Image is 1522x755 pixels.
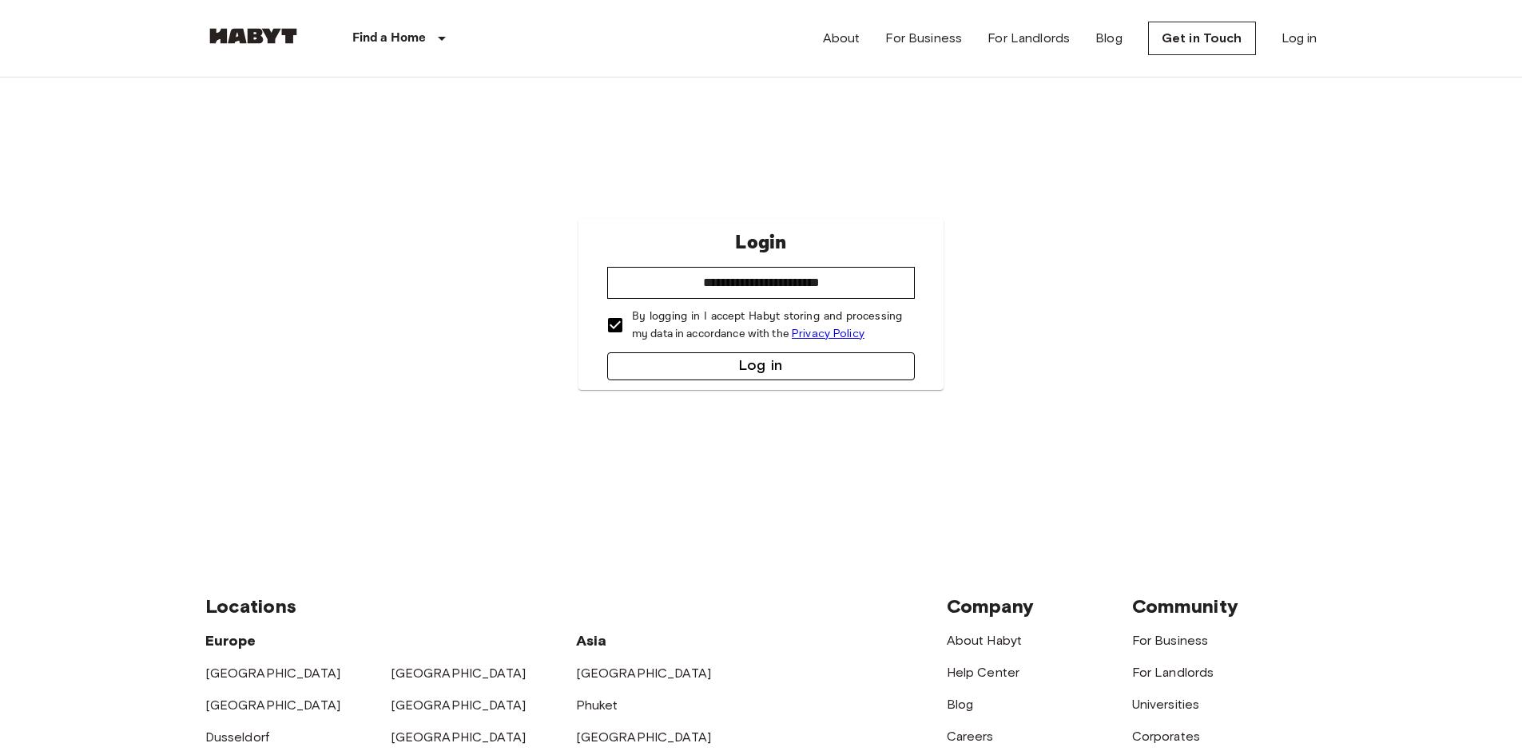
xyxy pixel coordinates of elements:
[205,632,256,650] span: Europe
[947,594,1035,618] span: Company
[576,729,712,745] a: [GEOGRAPHIC_DATA]
[576,632,607,650] span: Asia
[205,729,270,745] a: Dusseldorf
[947,697,974,712] a: Blog
[205,697,341,713] a: [GEOGRAPHIC_DATA]
[1282,29,1317,48] a: Log in
[576,666,712,681] a: [GEOGRAPHIC_DATA]
[1132,729,1201,744] a: Corporates
[205,28,301,44] img: Habyt
[947,633,1023,648] a: About Habyt
[1132,665,1214,680] a: For Landlords
[1148,22,1256,55] a: Get in Touch
[391,729,527,745] a: [GEOGRAPHIC_DATA]
[947,729,994,744] a: Careers
[632,308,902,343] p: By logging in I accept Habyt storing and processing my data in accordance with the
[1095,29,1123,48] a: Blog
[205,594,296,618] span: Locations
[735,228,786,257] p: Login
[988,29,1070,48] a: For Landlords
[576,697,618,713] a: Phuket
[1132,697,1200,712] a: Universities
[205,666,341,681] a: [GEOGRAPHIC_DATA]
[823,29,860,48] a: About
[1132,594,1238,618] span: Community
[391,697,527,713] a: [GEOGRAPHIC_DATA]
[391,666,527,681] a: [GEOGRAPHIC_DATA]
[792,327,864,340] a: Privacy Policy
[947,665,1020,680] a: Help Center
[1132,633,1209,648] a: For Business
[352,29,427,48] p: Find a Home
[607,352,915,380] button: Log in
[885,29,962,48] a: For Business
